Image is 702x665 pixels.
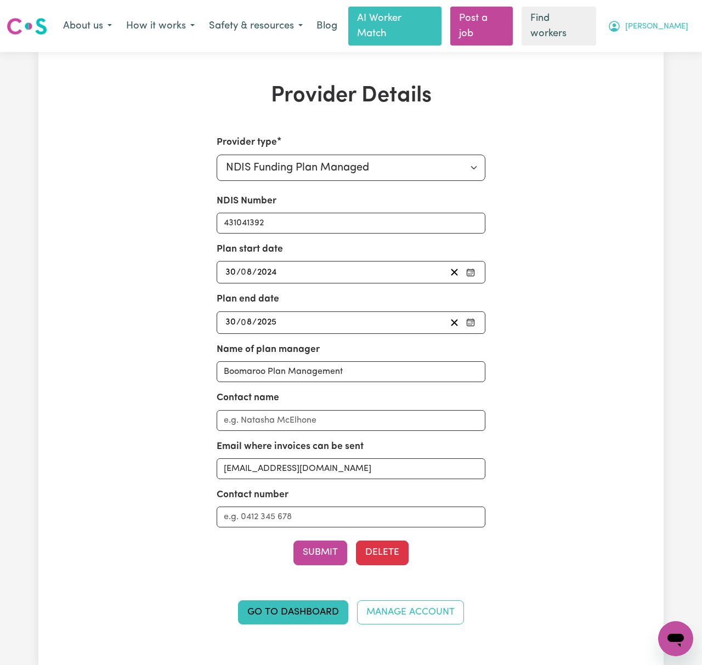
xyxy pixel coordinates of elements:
button: Clear plan end date [446,315,463,330]
a: Blog [310,14,344,38]
input: e.g. MyPlanManager Pty. Ltd. [217,361,486,382]
span: [PERSON_NAME] [625,21,688,33]
a: Find workers [522,7,596,46]
h1: Provider Details [149,83,553,109]
button: Pick your plan start date [463,265,478,280]
input: Enter your NDIS number [217,213,486,234]
input: e.g. 0412 345 678 [217,507,486,527]
iframe: Button to launch messaging window [658,621,693,656]
button: Pick your plan end date [463,315,478,330]
button: Clear plan start date [446,265,463,280]
span: / [252,317,257,327]
button: How it works [119,15,202,38]
button: Safety & resources [202,15,310,38]
label: NDIS Number [217,194,276,208]
a: Post a job [450,7,513,46]
a: Manage Account [357,600,464,624]
input: -- [225,315,236,330]
a: AI Worker Match [348,7,441,46]
img: Careseekers logo [7,16,47,36]
label: Plan end date [217,292,279,306]
label: Provider type [217,135,277,150]
button: About us [56,15,119,38]
span: / [236,268,241,277]
input: -- [241,265,252,280]
label: Contact number [217,488,288,502]
label: Plan start date [217,242,283,257]
input: ---- [257,265,278,280]
span: / [236,317,241,327]
span: 0 [241,318,246,327]
button: Delete [356,541,409,565]
input: -- [225,265,236,280]
button: Submit [293,541,347,565]
input: e.g. nat.mc@myplanmanager.com.au [217,458,486,479]
a: Go to Dashboard [238,600,348,624]
label: Name of plan manager [217,343,320,357]
input: -- [241,315,252,330]
input: ---- [257,315,278,330]
a: Careseekers logo [7,14,47,39]
label: Email where invoices can be sent [217,440,364,454]
span: 0 [241,268,246,277]
input: e.g. Natasha McElhone [217,410,486,431]
label: Contact name [217,391,279,405]
button: My Account [601,15,695,38]
span: / [252,268,257,277]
